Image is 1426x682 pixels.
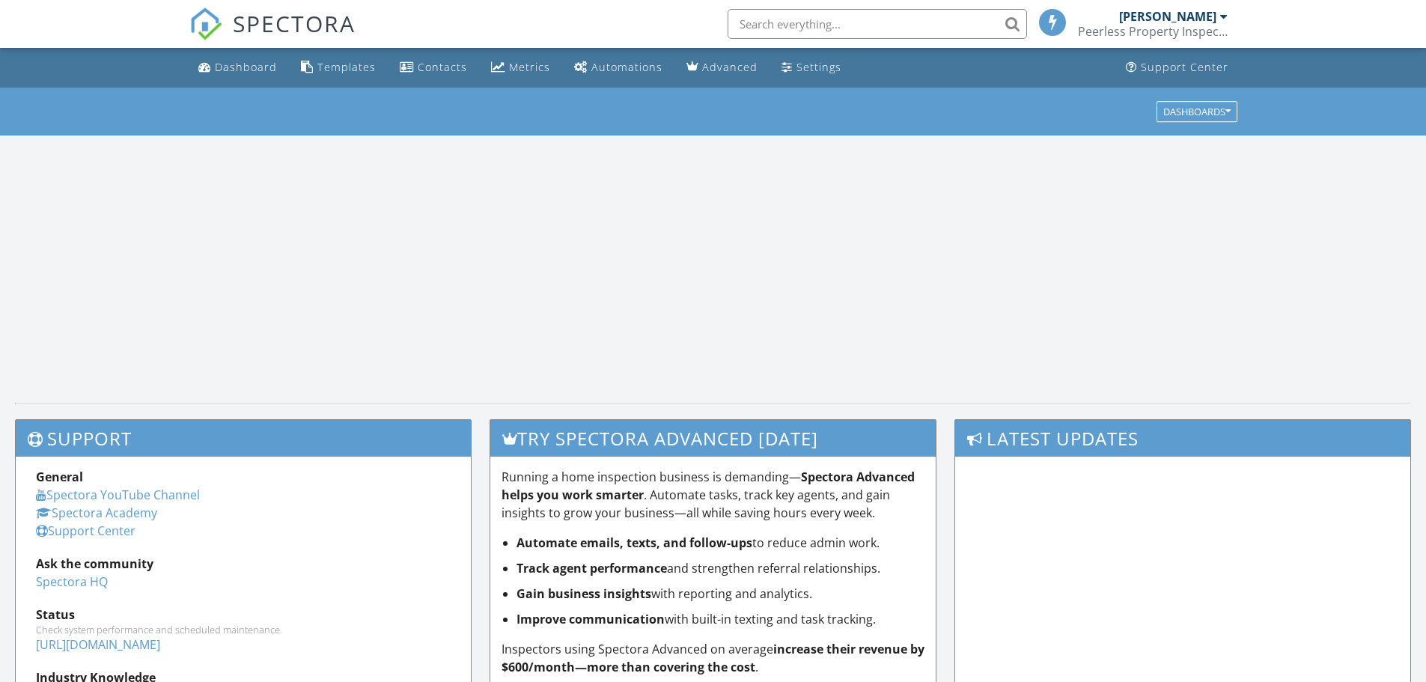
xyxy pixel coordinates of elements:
[36,505,157,521] a: Spectora Academy
[485,54,556,82] a: Metrics
[517,585,651,602] strong: Gain business insights
[36,487,200,503] a: Spectora YouTube Channel
[517,534,925,552] li: to reduce admin work.
[1163,106,1231,117] div: Dashboards
[295,54,382,82] a: Templates
[517,559,925,577] li: and strengthen referral relationships.
[776,54,847,82] a: Settings
[502,468,925,522] p: Running a home inspection business is demanding— . Automate tasks, track key agents, and gain ins...
[517,560,667,576] strong: Track agent performance
[189,20,356,52] a: SPECTORA
[36,606,451,624] div: Status
[36,523,135,539] a: Support Center
[1078,24,1228,39] div: Peerless Property Inspections
[502,641,924,675] strong: increase their revenue by $600/month—more than covering the cost
[215,60,277,74] div: Dashboard
[36,636,160,653] a: [URL][DOMAIN_NAME]
[490,420,936,457] h3: Try spectora advanced [DATE]
[1119,9,1216,24] div: [PERSON_NAME]
[517,585,925,603] li: with reporting and analytics.
[16,420,471,457] h3: Support
[517,535,752,551] strong: Automate emails, texts, and follow-ups
[317,60,376,74] div: Templates
[189,7,222,40] img: The Best Home Inspection Software - Spectora
[796,60,841,74] div: Settings
[517,610,925,628] li: with built-in texting and task tracking.
[702,60,758,74] div: Advanced
[233,7,356,39] span: SPECTORA
[517,611,665,627] strong: Improve communication
[568,54,668,82] a: Automations (Basic)
[394,54,473,82] a: Contacts
[1120,54,1234,82] a: Support Center
[728,9,1027,39] input: Search everything...
[955,420,1410,457] h3: Latest Updates
[36,555,451,573] div: Ask the community
[591,60,662,74] div: Automations
[418,60,467,74] div: Contacts
[509,60,550,74] div: Metrics
[502,640,925,676] p: Inspectors using Spectora Advanced on average .
[36,624,451,636] div: Check system performance and scheduled maintenance.
[1157,101,1237,122] button: Dashboards
[36,573,108,590] a: Spectora HQ
[680,54,764,82] a: Advanced
[1141,60,1228,74] div: Support Center
[192,54,283,82] a: Dashboard
[502,469,915,503] strong: Spectora Advanced helps you work smarter
[36,469,83,485] strong: General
